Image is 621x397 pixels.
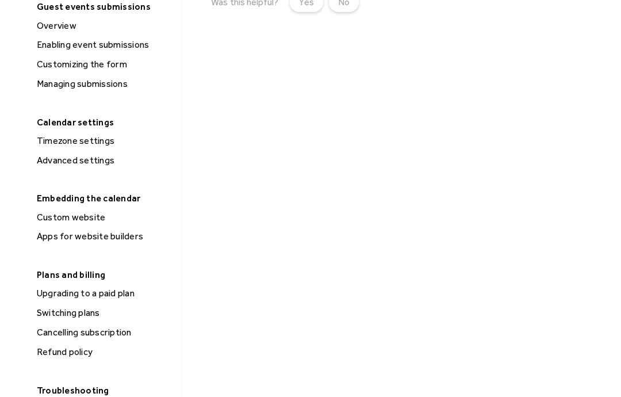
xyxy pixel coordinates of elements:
div: Embedding the calendar [31,190,176,208]
a: Apps for website builders [32,230,177,245]
div: Managing submissions [33,77,177,92]
a: Switching plans [32,306,177,321]
div: Switching plans [33,306,177,321]
a: Custom website [32,211,177,226]
a: Customizing the form [32,58,177,72]
a: Upgrading to a paid plan [32,287,177,301]
a: Timezone settings [32,134,177,149]
div: Advanced settings [33,154,177,169]
a: Enabling event submissions [32,38,177,53]
div: Refund policy [33,345,177,360]
div: Plans and billing [31,266,176,284]
div: Apps for website builders [33,230,177,245]
div: Enabling event submissions [33,38,177,53]
div: Upgrading to a paid plan [33,287,177,301]
a: Refund policy [32,345,177,360]
div: Customizing the form [33,58,177,72]
div: Cancelling subscription [33,326,177,341]
a: Cancelling subscription [32,326,177,341]
div: Calendar settings [31,114,176,132]
div: Overview [33,19,177,34]
div: Timezone settings [33,134,177,149]
a: Advanced settings [32,154,177,169]
a: Overview [32,19,177,34]
a: Managing submissions [32,77,177,92]
div: Custom website [33,211,177,226]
